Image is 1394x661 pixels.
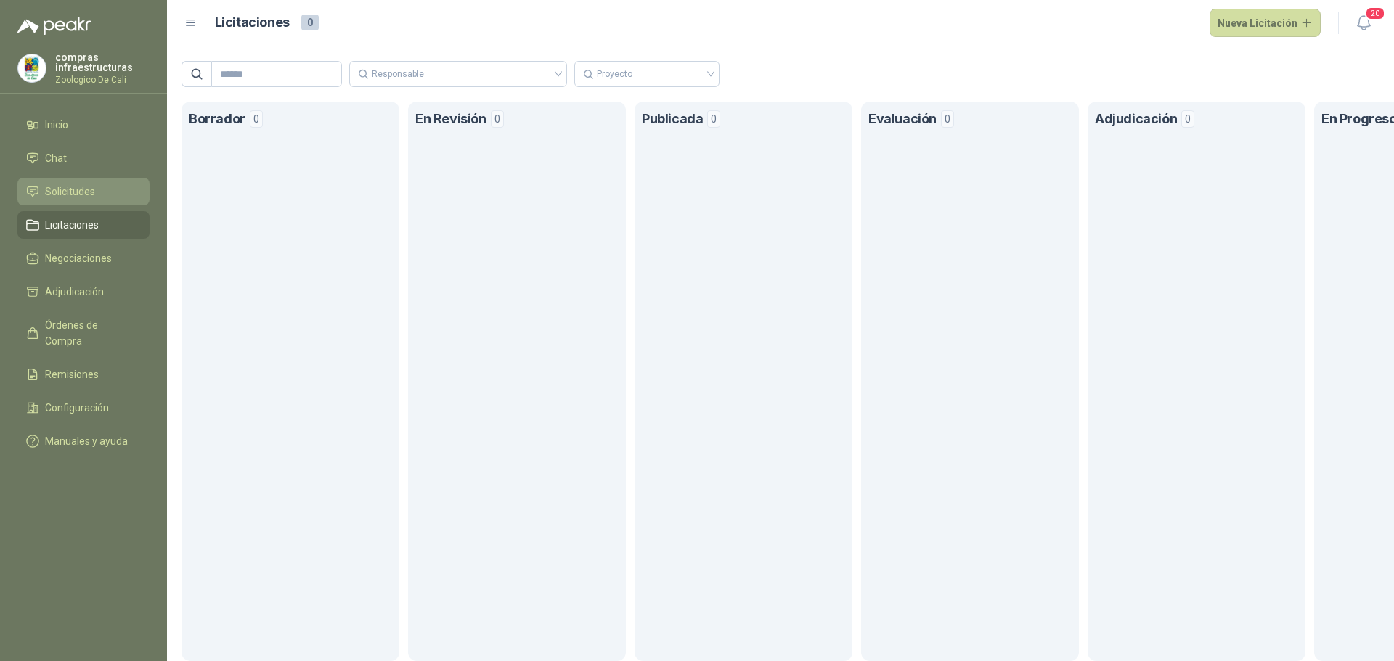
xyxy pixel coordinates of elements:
[189,109,245,129] h1: Borrador
[17,144,150,172] a: Chat
[45,250,112,266] span: Negociaciones
[45,433,128,449] span: Manuales y ayuda
[250,110,263,128] span: 0
[45,184,95,200] span: Solicitudes
[491,110,504,128] span: 0
[18,54,46,82] img: Company Logo
[45,150,67,166] span: Chat
[17,211,150,239] a: Licitaciones
[301,15,319,30] span: 0
[17,178,150,205] a: Solicitudes
[415,109,486,129] h1: En Revisión
[55,75,150,84] p: Zoologico De Cali
[1095,109,1177,129] h1: Adjudicación
[17,17,91,35] img: Logo peakr
[215,12,290,33] h1: Licitaciones
[17,245,150,272] a: Negociaciones
[45,217,99,233] span: Licitaciones
[1181,110,1194,128] span: 0
[17,427,150,455] a: Manuales y ayuda
[707,110,720,128] span: 0
[1365,7,1385,20] span: 20
[45,400,109,416] span: Configuración
[45,284,104,300] span: Adjudicación
[55,52,150,73] p: compras infraestructuras
[17,394,150,422] a: Configuración
[17,361,150,388] a: Remisiones
[17,111,150,139] a: Inicio
[45,317,136,349] span: Órdenes de Compra
[1210,9,1321,38] button: Nueva Licitación
[868,109,937,129] h1: Evaluación
[642,109,703,129] h1: Publicada
[1350,10,1377,36] button: 20
[45,117,68,133] span: Inicio
[45,366,99,382] span: Remisiones
[17,311,150,355] a: Órdenes de Compra
[941,110,954,128] span: 0
[17,278,150,305] a: Adjudicación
